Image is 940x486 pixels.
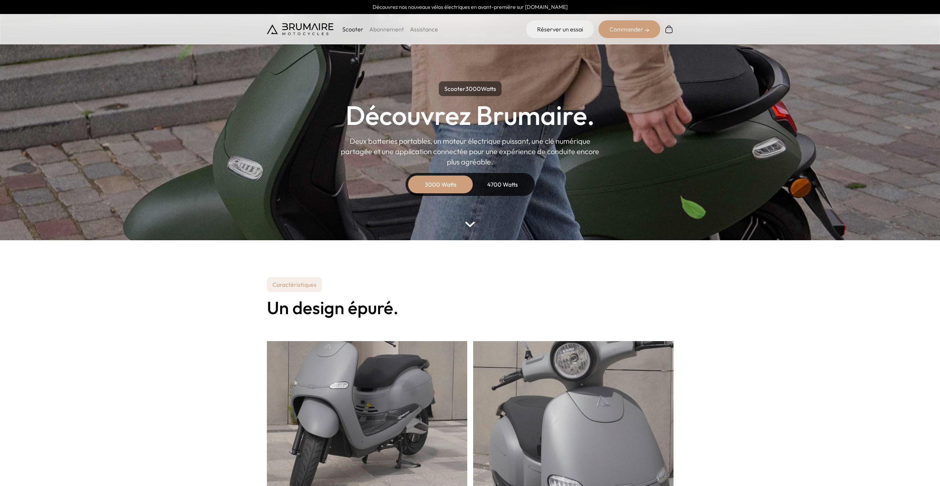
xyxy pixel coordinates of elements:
div: Commander [598,20,660,38]
div: 3000 Watts [411,176,470,193]
h2: Un design épuré. [267,298,673,317]
img: Panier [665,25,673,34]
span: 3000 [465,85,481,92]
img: Brumaire Motocycles [267,23,333,35]
img: arrow-bottom.png [465,222,475,227]
a: Assistance [410,26,438,33]
img: right-arrow-2.png [645,28,649,33]
a: Abonnement [369,26,404,33]
p: Scooter [342,25,363,34]
p: Deux batteries portables, un moteur électrique puissant, une clé numérique partagée et une applic... [341,136,600,167]
div: 4700 Watts [473,176,532,193]
p: Scooter Watts [439,81,502,96]
h1: Découvrez Brumaire. [346,102,595,129]
a: Réserver un essai [526,20,594,38]
p: Caractéristiques [267,277,322,292]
